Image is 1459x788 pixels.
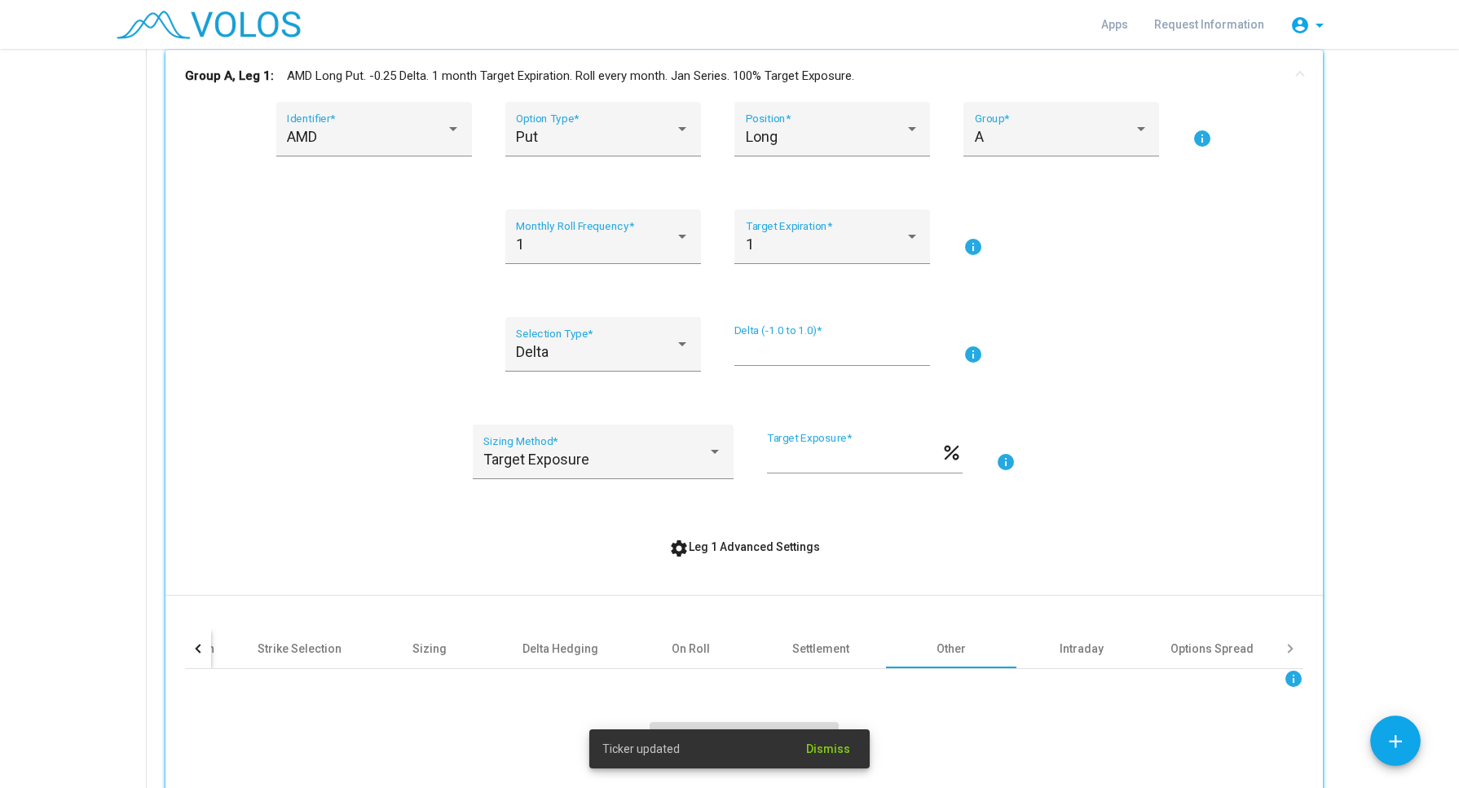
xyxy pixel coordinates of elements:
span: Ticker updated [602,741,680,757]
span: Request Information [1154,18,1264,31]
button: Add icon [1370,715,1421,766]
span: Put [516,128,538,145]
span: Delta [516,343,549,360]
a: Request Information [1141,10,1277,39]
mat-icon: settings [669,539,689,558]
mat-icon: account_circle [1290,15,1310,35]
div: Sizing [412,641,447,657]
mat-icon: info [1192,129,1212,148]
mat-icon: percent [941,441,963,460]
span: Target Exposure [483,451,589,468]
div: Delta Hedging [522,641,598,657]
span: AMD [287,128,317,145]
span: 1 [516,236,524,253]
mat-icon: info [963,345,983,364]
span: Dismiss [806,742,850,755]
div: Intraday [1060,641,1104,657]
div: Settlement [792,641,849,657]
mat-icon: arrow_drop_down [1310,15,1329,35]
b: Group A, Leg 1: [185,67,274,86]
span: Leg 1 Advanced Settings [669,540,820,553]
div: Other [937,641,966,657]
a: Apps [1088,10,1141,39]
mat-icon: add [1385,731,1406,752]
mat-icon: info [963,237,983,257]
div: On Roll [672,641,710,657]
div: Strike Selection [258,641,342,657]
button: Dismiss [793,734,863,764]
span: A [975,128,984,145]
span: Long [746,128,778,145]
mat-icon: info [996,452,1016,472]
button: Leg 1 Advanced Settings [656,532,833,561]
span: Apps [1101,18,1128,31]
mat-panel-title: AMD Long Put. -0.25 Delta. 1 month Target Expiration. Roll every month. Jan Series. 100% Target E... [185,67,1284,86]
mat-expansion-panel-header: Group A, Leg 1:AMD Long Put. -0.25 Delta. 1 month Target Expiration. Roll every month. Jan Series... [165,50,1323,102]
mat-icon: info [1284,669,1303,689]
div: Options Spread [1170,641,1254,657]
span: 1 [746,236,754,253]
